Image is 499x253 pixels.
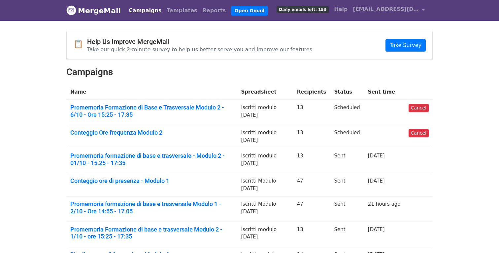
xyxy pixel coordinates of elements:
a: Conteggio ore di presenza - Modulo 1 [70,177,233,185]
td: Iscritti Modulo [DATE] [237,196,293,222]
a: Promemoria formazione di base e trasversale - Modulo 2 - 01/10 - 15.25 - 17:35 [70,152,233,166]
td: Scheduled [330,100,364,125]
span: 📋 [73,39,87,49]
th: Spreadsheet [237,84,293,100]
td: Iscritti modulo [DATE] [237,222,293,247]
a: Take Survey [385,39,426,52]
a: Campaigns [126,4,164,17]
td: 47 [293,173,330,196]
td: Iscritti modulo [DATE] [237,125,293,148]
a: Cancel [409,129,429,137]
h4: Help Us Improve MergeMail [87,38,312,46]
a: Promemoria Formazione di base e trasversale Modulo 2 - 1/10 - ore 15:25 - 17:35 [70,226,233,240]
a: 21 hours ago [368,201,401,207]
a: Daily emails left: 153 [274,3,331,16]
p: Take our quick 2-minute survey to help us better serve you and improve our features [87,46,312,53]
a: [DATE] [368,178,385,184]
td: Sent [330,148,364,173]
a: Open Gmail [231,6,268,16]
h2: Campaigns [66,66,433,78]
td: 47 [293,196,330,222]
a: [DATE] [368,153,385,159]
td: 13 [293,148,330,173]
td: 13 [293,100,330,125]
a: [DATE] [368,227,385,232]
td: Scheduled [330,125,364,148]
td: Sent [330,196,364,222]
a: Conteggio Ore frequenza Modulo 2 [70,129,233,136]
span: [EMAIL_ADDRESS][DOMAIN_NAME] [353,5,419,13]
a: MergeMail [66,4,121,18]
td: 13 [293,125,330,148]
td: Iscritti Modulo [DATE] [237,173,293,196]
a: Templates [164,4,200,17]
td: 13 [293,222,330,247]
td: Iscritti modulo [DATE] [237,148,293,173]
a: Promemoria Formazione di Base e Trasversale Modulo 2 - 6/10 - Ore 15:25 - 17:35 [70,104,233,118]
span: Daily emails left: 153 [277,6,329,13]
a: [EMAIL_ADDRESS][DOMAIN_NAME] [350,3,427,18]
th: Sent time [364,84,405,100]
th: Status [330,84,364,100]
a: Promemoria formazione di base e trasversale Modulo 1 - 2/10 - Ore 14:55 - 17.05 [70,200,233,215]
td: Sent [330,222,364,247]
td: Iscritti modulo [DATE] [237,100,293,125]
img: MergeMail logo [66,5,76,15]
td: Sent [330,173,364,196]
a: Cancel [409,104,429,112]
th: Recipients [293,84,330,100]
a: Help [331,3,350,16]
th: Name [66,84,237,100]
a: Reports [200,4,229,17]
